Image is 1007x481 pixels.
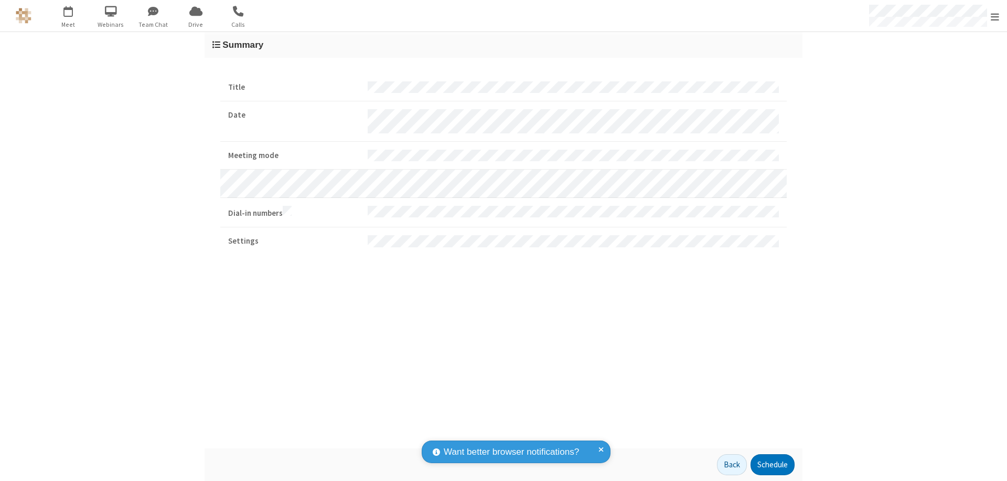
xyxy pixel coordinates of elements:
span: Calls [219,20,258,29]
strong: Settings [228,235,360,247]
span: Webinars [91,20,131,29]
span: Meet [49,20,88,29]
img: QA Selenium DO NOT DELETE OR CHANGE [16,8,31,24]
strong: Meeting mode [228,150,360,162]
strong: Dial-in numbers [228,206,360,219]
button: Schedule [751,454,795,475]
span: Team Chat [134,20,173,29]
span: Summary [222,39,263,50]
iframe: Chat [981,454,999,474]
button: Back [717,454,747,475]
strong: Title [228,81,360,93]
strong: Date [228,109,360,121]
span: Drive [176,20,216,29]
span: Want better browser notifications? [444,445,579,459]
